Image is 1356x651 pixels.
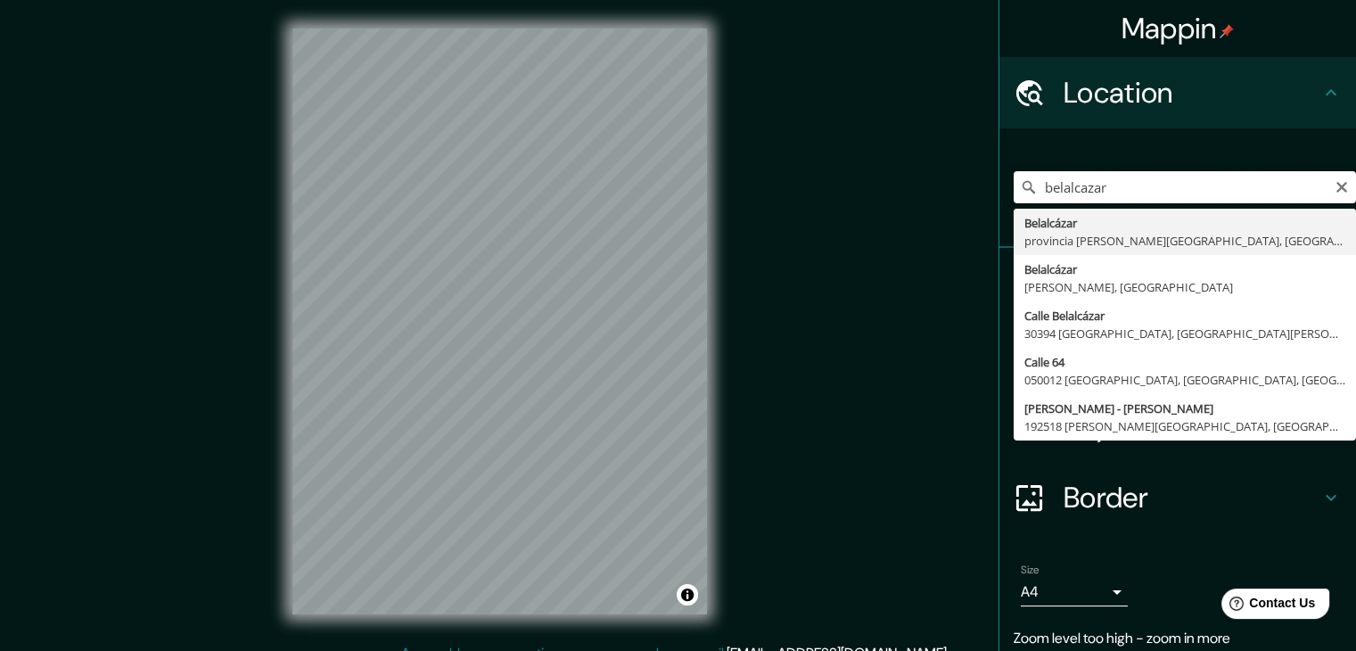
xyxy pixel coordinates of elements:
[1024,278,1345,296] div: [PERSON_NAME], [GEOGRAPHIC_DATA]
[1024,214,1345,232] div: Belalcázar
[1024,325,1345,342] div: 30394 [GEOGRAPHIC_DATA], [GEOGRAPHIC_DATA][PERSON_NAME], [GEOGRAPHIC_DATA]
[1064,75,1320,111] h4: Location
[1021,563,1040,578] label: Size
[999,391,1356,462] div: Layout
[1064,480,1320,515] h4: Border
[999,248,1356,319] div: Pins
[1197,581,1336,631] iframe: Help widget launcher
[999,319,1356,391] div: Style
[1021,578,1128,606] div: A4
[1024,353,1345,371] div: Calle 64
[1024,417,1345,435] div: 192518 [PERSON_NAME][GEOGRAPHIC_DATA], [GEOGRAPHIC_DATA]
[1014,628,1342,649] p: Zoom level too high - zoom in more
[1014,171,1356,203] input: Pick your city or area
[1024,232,1345,250] div: provincia [PERSON_NAME][GEOGRAPHIC_DATA], [GEOGRAPHIC_DATA]
[999,57,1356,128] div: Location
[1122,11,1235,46] h4: Mappin
[1220,24,1234,38] img: pin-icon.png
[1064,408,1320,444] h4: Layout
[1335,177,1349,194] button: Clear
[292,29,707,614] canvas: Map
[1024,260,1345,278] div: Belalcázar
[1024,307,1345,325] div: Calle Belalcázar
[1024,371,1345,389] div: 050012 [GEOGRAPHIC_DATA], [GEOGRAPHIC_DATA], [GEOGRAPHIC_DATA]
[999,462,1356,533] div: Border
[677,584,698,606] button: Toggle attribution
[1024,400,1345,417] div: [PERSON_NAME] - [PERSON_NAME]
